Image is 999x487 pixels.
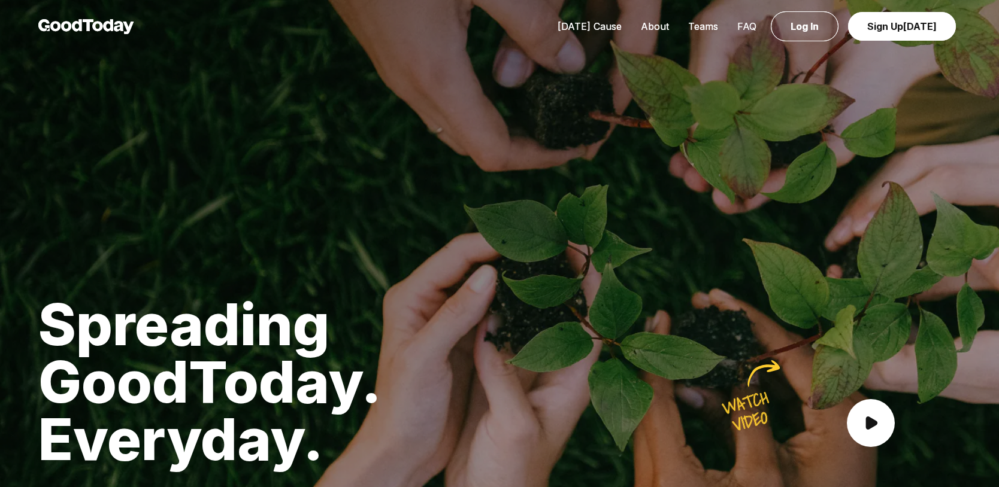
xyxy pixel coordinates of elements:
h1: Spreading GoodToday. Everyday. [38,296,498,468]
img: Watch here [704,359,791,440]
a: Sign Up[DATE] [848,12,956,41]
a: About [631,20,679,32]
a: Teams [679,20,728,32]
a: Log In [771,11,838,41]
a: FAQ [728,20,766,32]
img: GoodToday [38,19,134,34]
span: [DATE] [903,20,937,32]
a: [DATE] Cause [548,20,631,32]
